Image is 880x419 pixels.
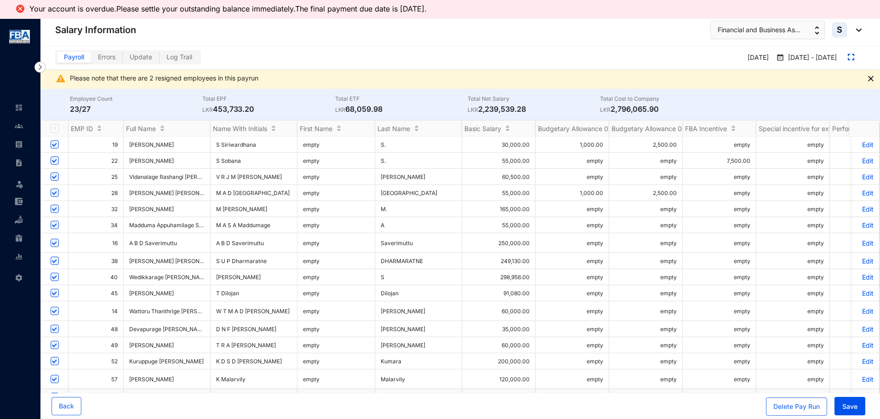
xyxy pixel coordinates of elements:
[710,21,825,39] button: Financial and Business As...
[857,325,874,333] a: Edit
[15,140,23,149] img: payroll-unselected.b590312f920e76f0c668.svg
[297,269,375,285] td: empty
[211,389,297,405] td: G S [PERSON_NAME]
[756,233,830,253] td: empty
[756,389,830,405] td: empty
[611,125,686,132] span: Budgetary Allowance 02
[609,201,683,217] td: empty
[756,285,830,301] td: empty
[857,141,874,149] a: Edit
[462,369,536,389] td: 120,000.00
[69,369,124,389] td: 57
[129,258,220,264] span: [PERSON_NAME] [PERSON_NAME]
[683,233,756,253] td: empty
[166,53,192,61] span: Log Trail
[536,153,609,169] td: empty
[815,26,819,34] img: up-down-arrow.74152d26bf9780fbf563ca9c90304185.svg
[462,121,536,137] th: Basic Salary
[15,234,23,242] img: gratuity-unselected.a8c340787eea3cf492d7.svg
[69,389,124,405] td: 58
[609,121,683,137] th: Budgetary Allowance 02
[300,125,332,132] span: First Name
[55,73,66,84] img: alert-icon-warn.ff6cdca33fb04fa47c6f458aefbe566d.svg
[609,353,683,369] td: empty
[857,157,874,165] a: Edit
[129,290,205,297] span: [PERSON_NAME]
[536,353,609,369] td: empty
[857,289,874,297] a: Edit
[857,341,874,349] a: Edit
[7,98,29,117] li: Home
[756,217,830,233] td: empty
[211,269,297,285] td: [PERSON_NAME]
[129,141,205,148] span: [PERSON_NAME]
[297,301,375,321] td: empty
[462,353,536,369] td: 200,000.00
[375,217,462,233] td: A
[609,269,683,285] td: empty
[683,321,756,337] td: empty
[129,189,220,196] span: [PERSON_NAME] [PERSON_NAME]
[69,137,124,153] td: 19
[683,169,756,185] td: empty
[683,337,756,353] td: empty
[377,125,410,132] span: Last Name
[15,3,26,14] img: alert-icon-error.ae2eb8c10aa5e3dc951a89517520af3a.svg
[609,253,683,269] td: empty
[7,117,29,135] li: Contacts
[211,353,297,369] td: K D S D [PERSON_NAME]
[773,402,820,411] div: Delete Pay Run
[857,307,874,315] a: Edit
[69,217,124,233] td: 34
[683,153,756,169] td: 7,500.00
[297,337,375,353] td: empty
[211,321,297,337] td: D N F [PERSON_NAME]
[857,205,874,213] p: Edit
[609,169,683,185] td: empty
[375,389,462,405] td: Shehara
[211,137,297,153] td: S Siriwardhana
[211,233,297,253] td: A B D Saverimuttu
[462,321,536,337] td: 35,000.00
[536,185,609,201] td: 1,000.00
[609,153,683,169] td: empty
[868,76,874,81] img: alert-close.705d39777261943dbfef1c6d96092794.svg
[297,369,375,389] td: empty
[857,273,874,281] p: Edit
[297,285,375,301] td: empty
[857,239,874,247] p: Edit
[64,53,84,61] span: Payroll
[211,169,297,185] td: V R J M [PERSON_NAME]
[297,217,375,233] td: empty
[211,253,297,269] td: S U P Dharmaratne
[683,369,756,389] td: empty
[129,358,204,365] span: Kuruppuge [PERSON_NAME]
[600,103,732,115] p: 2,796,065.90
[129,342,174,349] span: [PERSON_NAME]
[683,253,756,269] td: empty
[211,369,297,389] td: K Malarvily
[69,169,124,185] td: 25
[69,337,124,353] td: 49
[129,157,205,164] span: [PERSON_NAME]
[129,308,340,315] span: Wattoru Thanthrige [PERSON_NAME] [PERSON_NAME] Dilshani [PERSON_NAME]
[536,285,609,301] td: empty
[536,169,609,185] td: empty
[609,233,683,253] td: empty
[129,326,207,333] span: Devapurage [PERSON_NAME]
[756,337,830,353] td: empty
[683,137,756,153] td: empty
[462,233,536,253] td: 250,000.00
[756,121,830,137] th: Special incentive for extra hours worked 400AU$
[718,25,800,35] span: Financial and Business As...
[536,233,609,253] td: empty
[297,169,375,185] td: empty
[683,121,756,137] th: FBA Incentive
[756,153,830,169] td: empty
[15,253,23,261] img: report-unselected.e6a6b4230fc7da01f883.svg
[211,121,297,137] th: Name With Initials
[375,253,462,269] td: DHARMARATNE
[69,121,124,137] th: EMP ID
